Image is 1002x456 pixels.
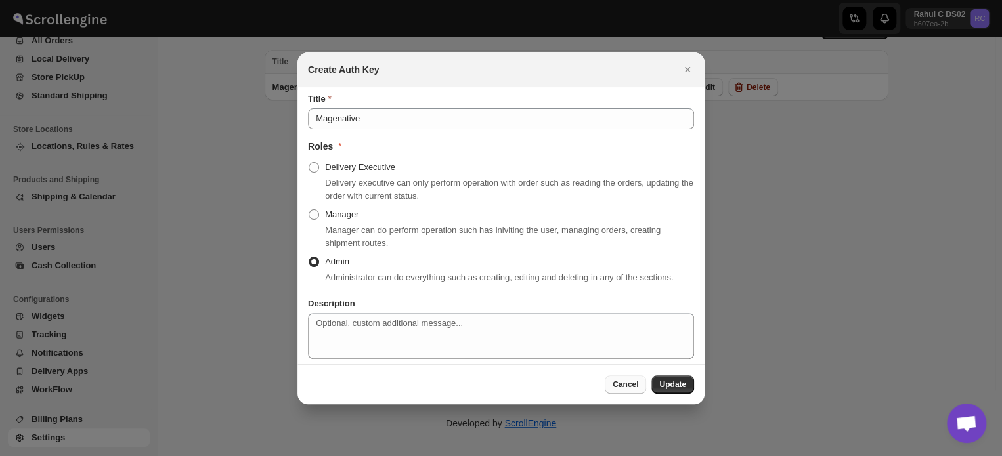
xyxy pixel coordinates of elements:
[308,140,333,153] h2: Roles
[325,257,349,266] span: Admin
[325,209,359,219] span: Manager
[947,404,986,443] a: Open chat
[325,178,693,201] span: Delivery executive can only perform operation with order such as reading the orders, updating the...
[613,379,638,390] span: Cancel
[325,225,661,248] span: Manager can do perform operation such has iniviting the user, managing orders, creating shipment ...
[308,299,355,308] b: Description
[308,94,326,104] b: Title
[605,375,646,394] button: Cancel
[678,60,697,79] button: Close
[325,162,395,172] span: Delivery Executive
[659,379,686,390] span: Update
[651,375,694,394] button: Update
[325,272,673,282] span: Administrator can do everything such as creating, editing and deleting in any of the sections.
[308,64,379,75] b: Create Auth Key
